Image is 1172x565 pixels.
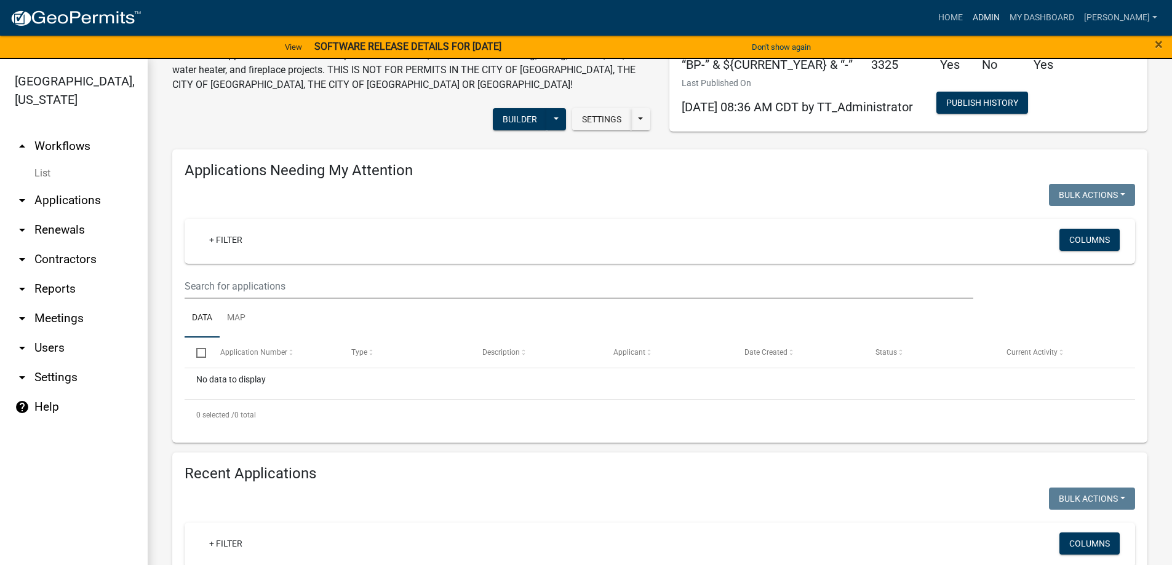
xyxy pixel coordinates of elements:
button: Bulk Actions [1049,184,1135,206]
i: arrow_drop_down [15,341,30,355]
a: [PERSON_NAME] [1079,6,1162,30]
i: arrow_drop_up [15,139,30,154]
div: 0 total [185,400,1135,430]
i: arrow_drop_down [15,311,30,326]
input: Search for applications [185,274,973,299]
span: [DATE] 08:36 AM CDT by TT_Administrator [682,100,913,114]
datatable-header-cell: Applicant [602,338,733,367]
button: Builder [493,108,547,130]
h5: No [982,57,1015,72]
button: Bulk Actions [1049,488,1135,510]
a: My Dashboard [1005,6,1079,30]
datatable-header-cell: Date Created [733,338,864,367]
datatable-header-cell: Select [185,338,208,367]
button: Don't show again [747,37,816,57]
button: Settings [572,108,631,130]
span: Applicant [613,348,645,357]
a: View [280,37,307,57]
a: Admin [968,6,1005,30]
span: Current Activity [1007,348,1058,357]
a: Data [185,299,220,338]
a: + Filter [199,532,252,555]
i: arrow_drop_down [15,252,30,267]
h5: Yes [1034,57,1064,72]
p: Last Published On [682,77,913,90]
a: Home [933,6,968,30]
wm-modal-confirm: Workflow Publish History [936,98,1028,108]
i: arrow_drop_down [15,193,30,208]
span: Type [351,348,367,357]
span: Status [875,348,897,357]
datatable-header-cell: Status [864,338,995,367]
span: Description [482,348,520,357]
p: This online application is for "fixed fee" permits at this time, which includes: Roofing, siding,... [172,48,651,92]
h5: Yes [940,57,963,72]
h5: “BP-” & ${CURRENT_YEAR} & “-” [682,57,853,72]
span: 0 selected / [196,411,234,419]
i: arrow_drop_down [15,370,30,385]
h5: 3325 [871,57,922,72]
i: arrow_drop_down [15,223,30,237]
h4: Applications Needing My Attention [185,162,1135,180]
h4: Recent Applications [185,465,1135,483]
a: + Filter [199,229,252,251]
div: No data to display [185,368,1135,399]
datatable-header-cell: Type [339,338,470,367]
button: Columns [1059,532,1120,555]
span: Application Number [220,348,287,357]
i: help [15,400,30,414]
a: Map [220,299,253,338]
datatable-header-cell: Description [471,338,602,367]
button: Close [1155,37,1163,52]
span: × [1155,36,1163,53]
i: arrow_drop_down [15,282,30,296]
span: Date Created [744,348,787,357]
datatable-header-cell: Current Activity [995,338,1126,367]
strong: SOFTWARE RELEASE DETAILS FOR [DATE] [314,41,501,52]
button: Publish History [936,92,1028,114]
button: Columns [1059,229,1120,251]
datatable-header-cell: Application Number [208,338,339,367]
